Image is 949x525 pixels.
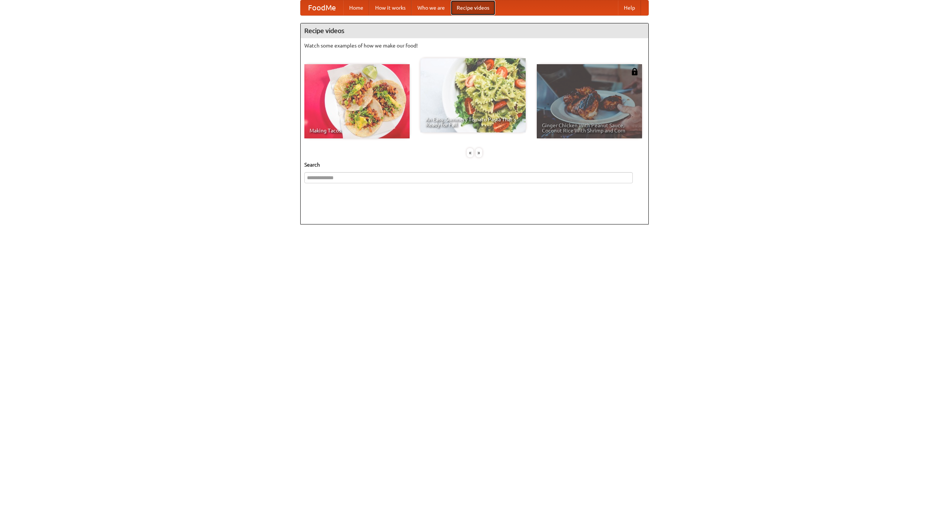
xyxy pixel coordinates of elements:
div: » [476,148,482,157]
h5: Search [304,161,645,168]
a: FoodMe [301,0,343,15]
a: An Easy, Summery Tomato Pasta That's Ready for Fall [420,58,526,132]
a: Help [618,0,641,15]
p: Watch some examples of how we make our food! [304,42,645,49]
a: Making Tacos [304,64,410,138]
img: 483408.png [631,68,638,75]
span: An Easy, Summery Tomato Pasta That's Ready for Fall [426,117,520,127]
a: Who we are [411,0,451,15]
a: Recipe videos [451,0,495,15]
div: « [467,148,473,157]
a: How it works [369,0,411,15]
a: Home [343,0,369,15]
h4: Recipe videos [301,23,648,38]
span: Making Tacos [310,128,404,133]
